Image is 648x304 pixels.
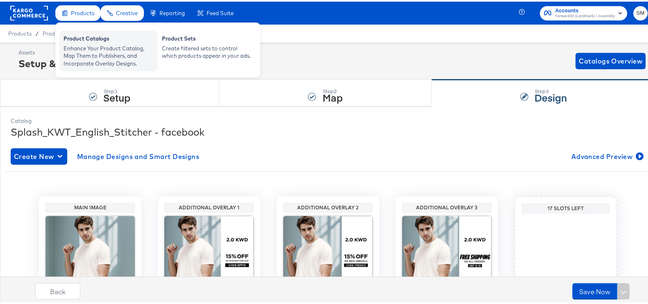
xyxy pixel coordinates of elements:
[18,55,121,69] div: Setup & Map Catalog
[74,147,203,163] button: Manage Designs and Smart Designs
[534,87,567,93] div: Step: 3
[14,149,64,161] span: Create New
[32,29,43,35] span: /
[633,5,648,19] button: SM
[77,149,200,161] span: Manage Designs and Smart Designs
[540,5,627,19] button: AccountsForward3d (Landmark) / Assembly
[35,281,80,298] button: Back
[159,8,185,15] span: Reporting
[8,29,32,35] span: Products
[575,51,646,68] button: Catalogs Overview
[103,89,130,102] strong: Setup
[166,203,252,209] div: Additional Overlay 1
[579,54,642,65] span: Catalogs Overview
[11,123,645,137] div: Splash_KWT_English_Stitcher - facebook
[572,281,617,298] button: Save Now
[285,203,371,209] div: Additional Overlay 2
[322,87,342,93] div: Step: 2
[116,8,138,15] span: Creative
[534,89,567,102] strong: Design
[48,203,133,209] div: Main Image
[322,89,342,102] strong: Map
[568,147,645,163] button: Advanced Preview
[571,149,642,161] span: Advanced Preview
[71,8,94,15] span: Products
[103,87,130,93] div: Step: 1
[555,5,615,14] span: Accounts
[637,7,644,16] span: SM
[11,116,645,123] div: Catalog
[404,203,489,209] div: Additional Overlay 3
[18,47,121,55] div: Assets
[524,204,607,210] div: 17 Slots Left
[207,8,234,15] span: Feed Suite
[11,147,67,163] button: Create New
[43,29,88,35] a: Product Catalogs
[555,11,615,18] span: Forward3d (Landmark) / Assembly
